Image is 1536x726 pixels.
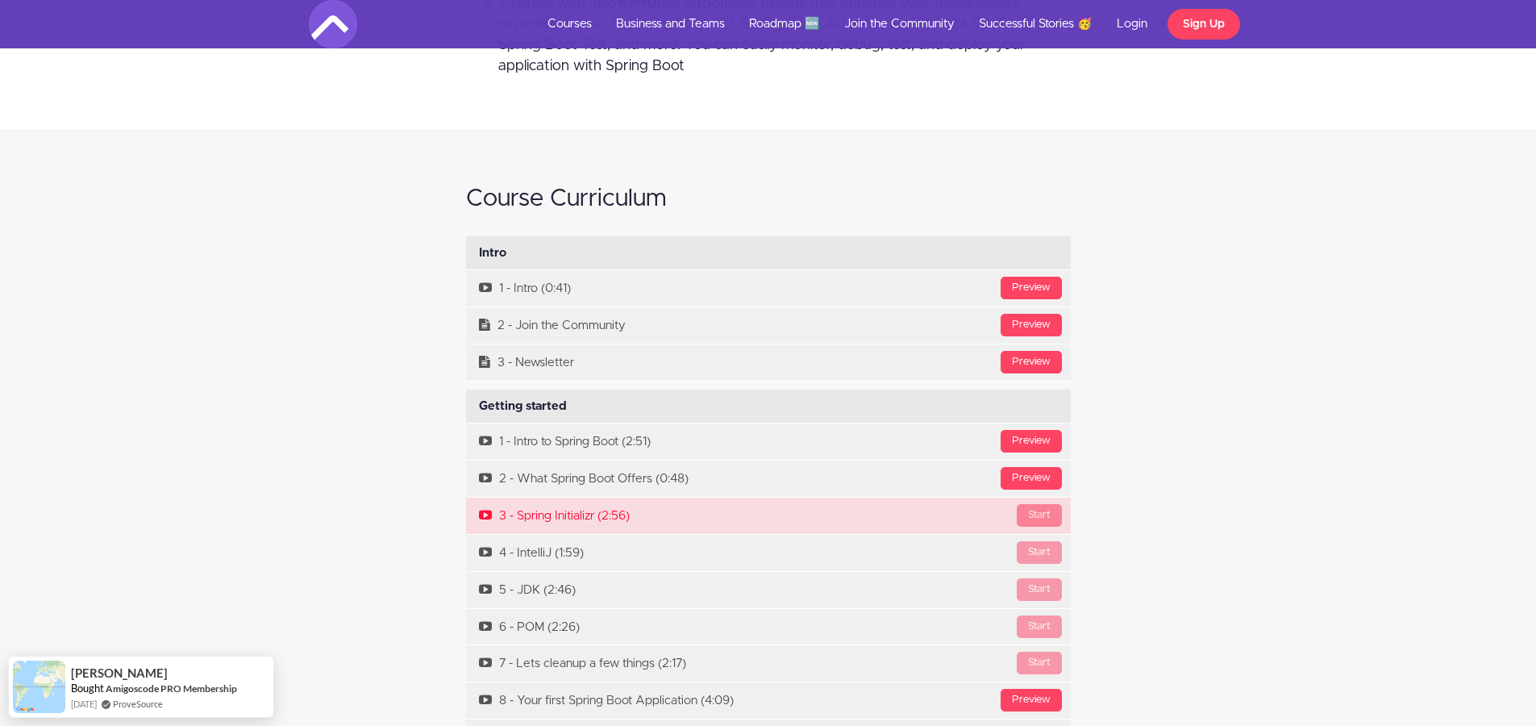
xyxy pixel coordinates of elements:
div: Start [1017,541,1062,564]
span: [PERSON_NAME] [71,666,168,680]
a: Start4 - IntelliJ (1:59) [466,535,1071,571]
div: Start [1017,504,1062,527]
span: Bought [71,682,104,695]
div: Preview [1001,277,1062,299]
div: Getting started [466,390,1071,423]
div: Preview [1001,351,1062,373]
a: ProveSource [113,697,163,711]
div: Intro [466,236,1071,270]
a: Preview2 - Join the Community [466,307,1071,344]
a: Preview8 - Your first Spring Boot Application (4:09) [466,682,1071,719]
div: Start [1017,652,1062,674]
a: Start3 - Spring Initializr (2:56) [466,498,1071,534]
span: [DATE] [71,697,97,711]
a: Preview3 - Newsletter [466,344,1071,381]
a: Start5 - JDK (2:46) [466,572,1071,608]
div: Preview [1001,467,1062,490]
a: Preview1 - Intro to Spring Boot (2:51) [466,423,1071,460]
div: Preview [1001,430,1062,453]
div: Preview [1001,689,1062,711]
div: Preview [1001,314,1062,336]
a: Start6 - POM (2:26) [466,609,1071,645]
a: Preview2 - What Spring Boot Offers (0:48) [466,461,1071,497]
img: provesource social proof notification image [13,661,65,713]
h2: Course Curriculum [466,186,1071,212]
a: Start7 - Lets cleanup a few things (2:17) [466,645,1071,682]
div: Start [1017,578,1062,601]
a: Preview1 - Intro (0:41) [466,270,1071,307]
div: Start [1017,615,1062,638]
a: Sign Up [1168,9,1240,40]
a: Amigoscode PRO Membership [106,682,237,695]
